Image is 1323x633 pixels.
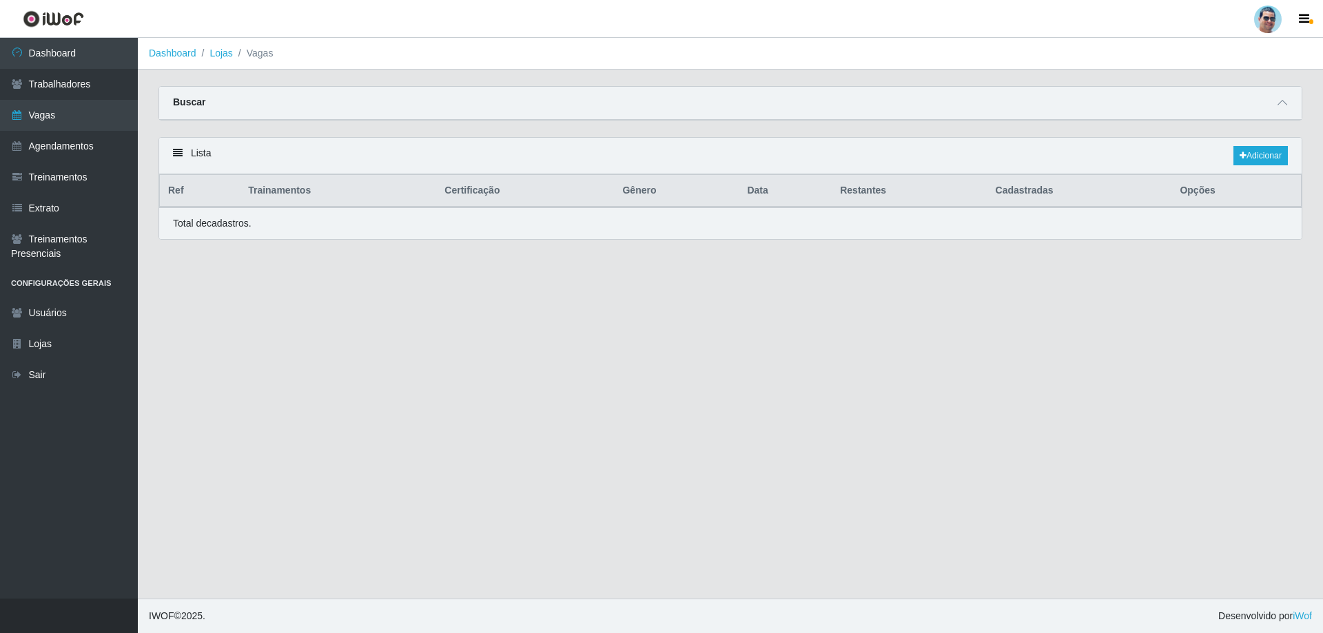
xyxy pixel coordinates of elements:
[614,175,739,207] th: Gênero
[23,10,84,28] img: CoreUI Logo
[1233,146,1288,165] a: Adicionar
[1293,610,1312,621] a: iWof
[138,38,1323,70] nav: breadcrumb
[173,216,252,231] p: Total de cadastros.
[149,48,196,59] a: Dashboard
[1218,609,1312,623] span: Desenvolvido por
[160,175,240,207] th: Ref
[233,46,274,61] li: Vagas
[739,175,832,207] th: Data
[173,96,205,107] strong: Buscar
[159,138,1302,174] div: Lista
[1171,175,1301,207] th: Opções
[987,175,1172,207] th: Cadastradas
[149,609,205,623] span: © 2025 .
[209,48,232,59] a: Lojas
[149,610,174,621] span: IWOF
[436,175,614,207] th: Certificação
[240,175,436,207] th: Trainamentos
[832,175,987,207] th: Restantes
